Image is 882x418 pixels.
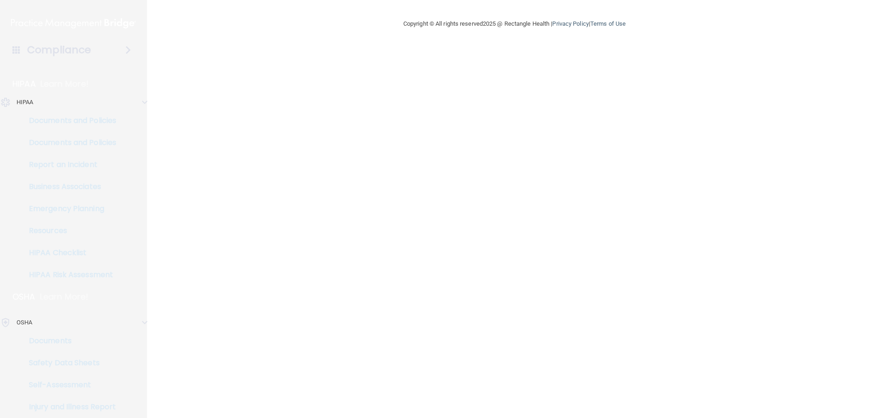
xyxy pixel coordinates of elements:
p: Business Associates [6,182,131,191]
p: HIPAA Risk Assessment [6,270,131,279]
p: Learn More! [40,78,89,89]
a: Terms of Use [590,20,626,27]
p: Documents and Policies [6,116,131,125]
p: Documents and Policies [6,138,131,147]
a: Privacy Policy [552,20,588,27]
p: Resources [6,226,131,235]
p: Learn More! [40,291,89,302]
h4: Compliance [27,44,91,56]
p: Self-Assessment [6,380,131,390]
p: HIPAA Checklist [6,248,131,257]
p: HIPAA [17,97,34,108]
p: Safety Data Sheets [6,358,131,368]
p: Report an Incident [6,160,131,169]
img: PMB logo [11,14,136,33]
p: Documents [6,336,131,346]
p: Injury and Illness Report [6,402,131,412]
p: OSHA [12,291,35,302]
p: HIPAA [12,78,36,89]
p: OSHA [17,317,32,328]
div: Copyright © All rights reserved 2025 @ Rectangle Health | | [347,9,682,39]
p: Emergency Planning [6,204,131,213]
